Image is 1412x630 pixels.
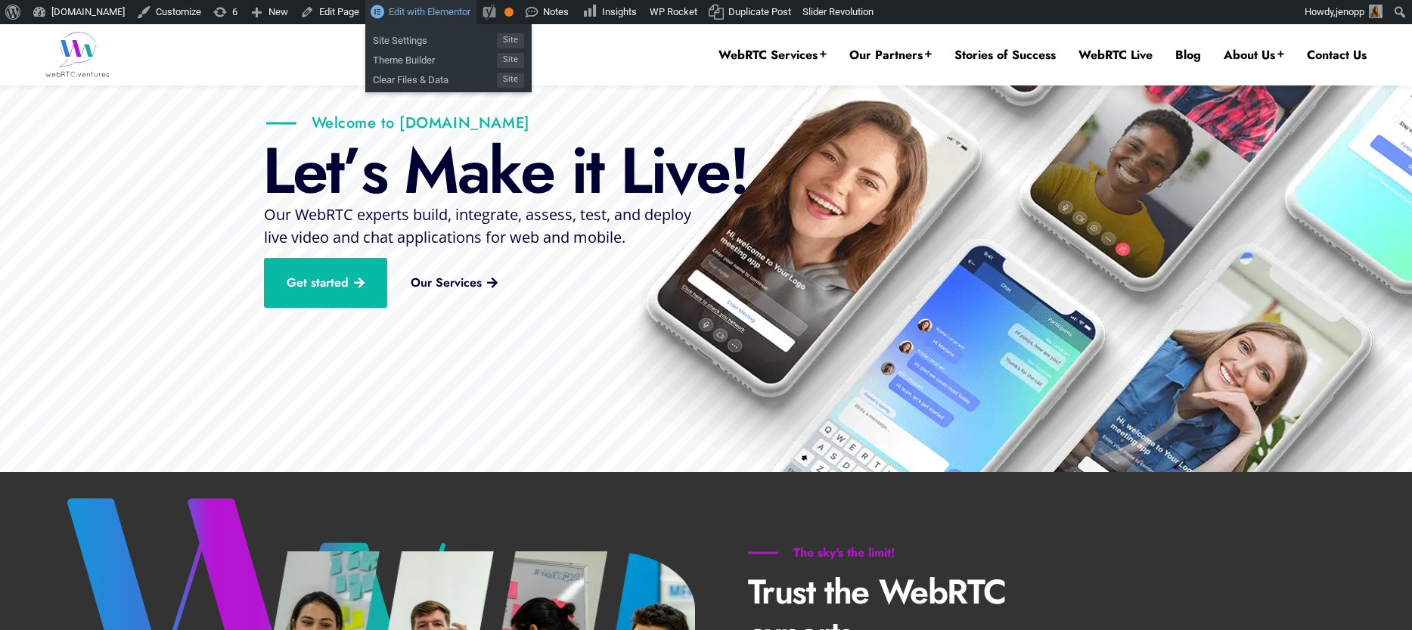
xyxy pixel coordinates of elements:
[666,137,696,205] div: v
[365,48,532,68] a: Theme BuilderSite
[497,33,524,48] span: Site
[1078,47,1153,64] a: WebRTC Live
[389,6,470,17] span: Edit with Elementor
[748,545,941,560] h6: The sky's the limit!
[489,137,520,205] div: k
[45,32,110,77] img: WebRTC.ventures
[1336,6,1364,17] span: jenopp
[365,68,532,88] a: Clear Files & DataSite
[373,48,497,68] span: Theme Builder
[326,137,343,205] div: t
[1175,47,1201,64] a: Blog
[718,47,827,64] a: WebRTC Services
[602,6,637,17] span: Insights
[571,137,586,205] div: i
[1224,47,1284,64] a: About Us
[802,6,874,17] span: Slider Revolution
[458,137,489,205] div: a
[264,204,691,247] span: Our WebRTC experts build, integrate, assess, test, and deploy live video and chat applications fo...
[696,137,729,205] div: e
[266,113,530,132] p: Welcome to [DOMAIN_NAME]
[504,8,514,17] div: OK
[365,29,532,48] a: Site SettingsSite
[373,68,497,88] span: Clear Files & Data
[293,137,326,205] div: e
[373,29,497,48] span: Site Settings
[650,137,666,205] div: i
[343,137,361,205] div: ’
[849,47,932,64] a: Our Partners
[729,137,748,205] div: !
[264,258,387,308] a: Get started
[497,73,524,88] span: Site
[262,137,293,205] div: L
[388,265,520,301] a: Our Services
[497,53,524,68] span: Site
[1307,47,1367,64] a: Contact Us
[520,137,554,205] div: e
[361,137,386,205] div: s
[404,137,458,205] div: M
[620,137,650,205] div: L
[954,47,1056,64] a: Stories of Success
[586,137,603,205] div: t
